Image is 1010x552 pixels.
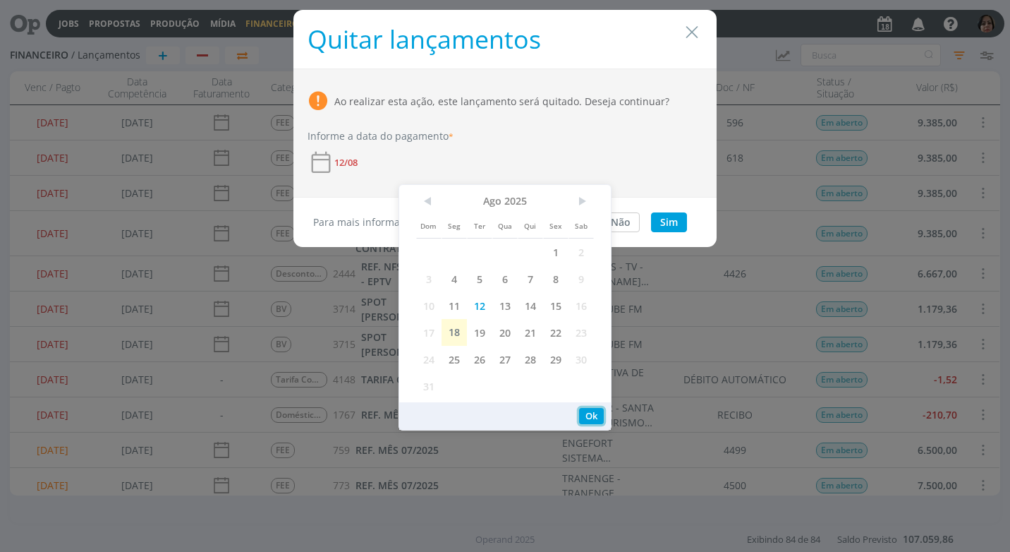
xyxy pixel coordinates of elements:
span: Qui [518,212,543,239]
span: Para mais informações acesse a nossa [313,215,574,229]
button: Ok [579,408,604,424]
span: 20 [492,319,518,346]
span: 11 [442,292,467,319]
span: Dom [416,212,442,239]
span: 4 [442,265,467,292]
span: Qua [492,212,518,239]
span: 18 [442,319,467,346]
span: 13 [492,292,518,319]
span: 3 [416,265,442,292]
span: 1 [543,239,568,265]
span: 16 [568,292,594,319]
span: 22 [543,319,568,346]
span: 30 [568,346,594,373]
span: Ter [467,212,492,239]
span: Ago 2025 [442,191,568,212]
span: 5 [467,265,492,292]
span: 21 [518,319,543,346]
span: 12 [467,292,492,319]
span: Seg [442,212,467,239]
span: 8 [543,265,568,292]
span: > [568,191,594,212]
span: 19 [467,319,492,346]
span: 31 [416,373,442,400]
span: 14 [518,292,543,319]
span: 24 [416,346,442,373]
div: dialog [293,10,717,247]
span: 15 [543,292,568,319]
span: 2 [568,239,594,265]
h1: Quitar lançamentos [308,24,702,54]
div: Ao realizar esta ação, este lançamento será quitado. Deseja continuar? [334,94,669,109]
label: Informe a data do pagamento [308,128,454,143]
span: 28 [518,346,543,373]
span: 17 [416,319,442,346]
button: Não [602,212,640,232]
span: 23 [568,319,594,346]
span: < [416,191,442,212]
span: 27 [492,346,518,373]
span: Sex [543,212,568,239]
span: 6 [492,265,518,292]
span: 10 [416,292,442,319]
button: Sim [651,212,687,232]
span: Sab [568,212,594,239]
span: 25 [442,346,467,373]
span: 9 [568,265,594,292]
span: 29 [543,346,568,373]
button: Close [681,20,702,43]
span: 26 [467,346,492,373]
span: 12/08 [334,158,358,167]
span: 7 [518,265,543,292]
